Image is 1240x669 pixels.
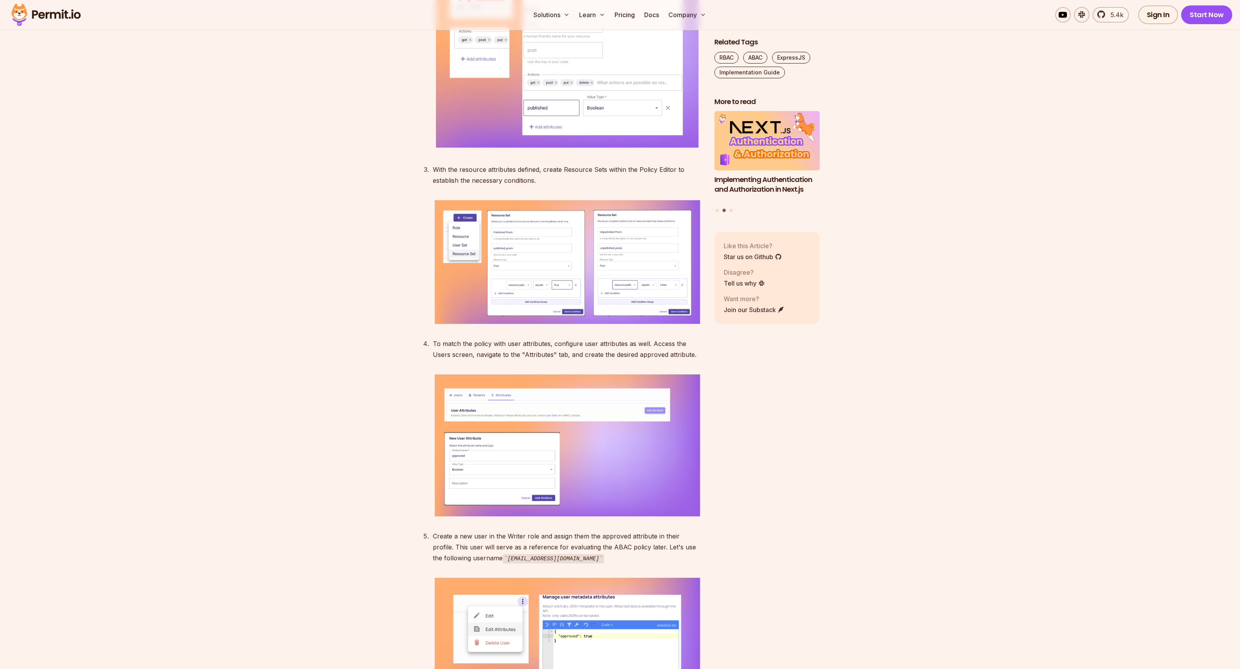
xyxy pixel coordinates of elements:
[724,294,785,304] p: Want more?
[1093,7,1129,23] a: 5.4k
[724,279,765,288] a: Tell us why
[772,52,810,64] a: ExpressJS
[714,97,820,107] h2: More to read
[1106,10,1123,19] span: 5.4k
[724,241,782,251] p: Like this Article?
[433,198,702,326] img: Resource set config blog.png
[716,209,719,212] button: Go to slide 1
[1181,5,1232,24] a: Start Now
[714,111,820,204] li: 2 of 3
[433,531,702,564] p: Create a new user in the Writer role and assign them the approved attribute in their profile. Thi...
[743,52,767,64] a: ABAC
[714,52,739,64] a: RBAC
[730,209,733,212] button: Go to slide 3
[724,268,765,277] p: Disagree?
[724,305,785,314] a: Join our Substack
[714,67,785,78] a: Implementation Guide
[641,7,662,23] a: Docs
[503,554,604,563] code: [EMAIL_ADDRESS][DOMAIN_NAME]
[714,111,820,171] img: Implementing Authentication and Authorization in Next.js
[611,7,638,23] a: Pricing
[724,252,782,261] a: Star us on Github
[433,372,702,518] img: Create user attributes blog.png
[8,2,84,28] img: Permit logo
[714,175,820,194] h3: Implementing Authentication and Authorization in Next.js
[714,37,820,47] h2: Related Tags
[576,7,608,23] button: Learn
[714,111,820,204] a: Implementing Authentication and Authorization in Next.jsImplementing Authentication and Authoriza...
[665,7,709,23] button: Company
[1138,5,1178,24] a: Sign In
[723,209,726,212] button: Go to slide 2
[530,7,573,23] button: Solutions
[433,164,702,186] p: With the resource attributes defined, create Resource Sets within the Policy Editor to establish ...
[714,111,820,214] div: Posts
[433,338,702,360] p: To match the policy with user attributes, configure user attributes as well. Access the Users scr...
